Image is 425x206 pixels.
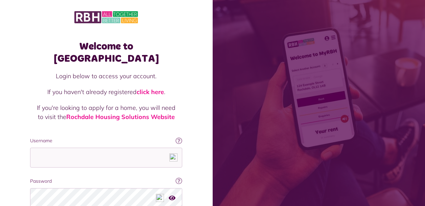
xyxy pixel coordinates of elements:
[137,88,164,96] a: click here
[30,137,182,144] label: Username
[37,103,175,121] p: If you're looking to apply for a home, you will need to visit the
[74,10,138,24] img: MyRBH
[156,194,164,202] img: npw-badge-icon-locked.svg
[30,178,182,185] label: Password
[169,153,178,161] img: npw-badge-icon-locked.svg
[37,87,175,96] p: If you haven't already registered .
[66,113,175,121] a: Rochdale Housing Solutions Website
[37,71,175,81] p: Login below to access your account.
[30,40,182,65] h1: Welcome to [GEOGRAPHIC_DATA]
